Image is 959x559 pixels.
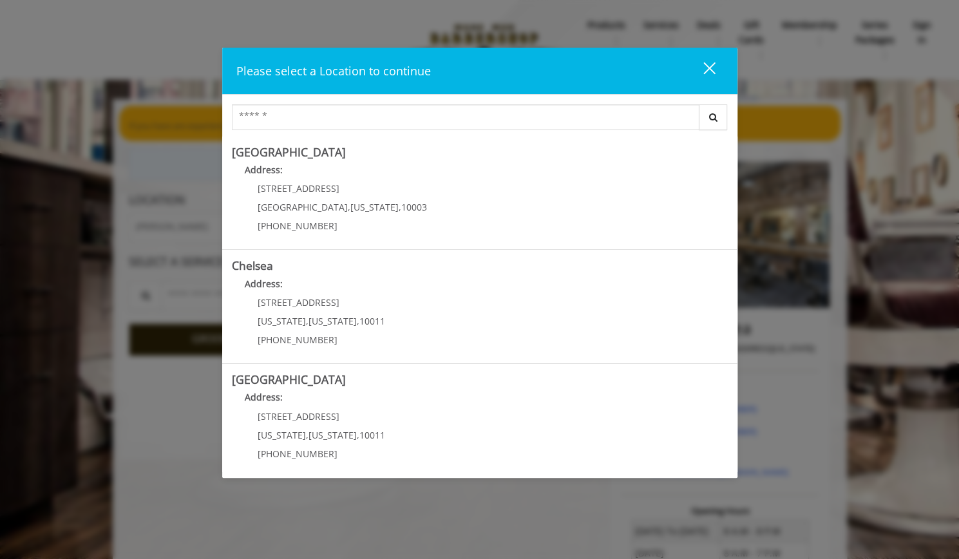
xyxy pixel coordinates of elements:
b: [GEOGRAPHIC_DATA] [232,372,346,387]
span: 10011 [359,429,385,441]
span: [US_STATE] [309,315,357,327]
span: [PHONE_NUMBER] [258,220,337,232]
span: , [357,315,359,327]
span: [US_STATE] [258,429,306,441]
span: [PHONE_NUMBER] [258,334,337,346]
span: [STREET_ADDRESS] [258,182,339,194]
span: , [306,315,309,327]
span: [US_STATE] [309,429,357,441]
span: 10003 [401,201,427,213]
span: , [357,429,359,441]
b: [GEOGRAPHIC_DATA] [232,144,346,160]
span: [PHONE_NUMBER] [258,448,337,460]
i: Search button [706,113,721,122]
span: [GEOGRAPHIC_DATA] [258,201,348,213]
div: Center Select [232,104,728,137]
span: [US_STATE] [350,201,399,213]
input: Search Center [232,104,699,130]
span: , [348,201,350,213]
span: Please select a Location to continue [236,63,431,79]
span: , [399,201,401,213]
span: [STREET_ADDRESS] [258,296,339,308]
b: Address: [245,164,283,176]
button: close dialog [679,57,723,84]
div: close dialog [688,61,714,81]
span: [STREET_ADDRESS] [258,410,339,422]
span: , [306,429,309,441]
b: Address: [245,278,283,290]
b: Address: [245,391,283,403]
span: 10011 [359,315,385,327]
span: [US_STATE] [258,315,306,327]
b: Chelsea [232,258,273,273]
